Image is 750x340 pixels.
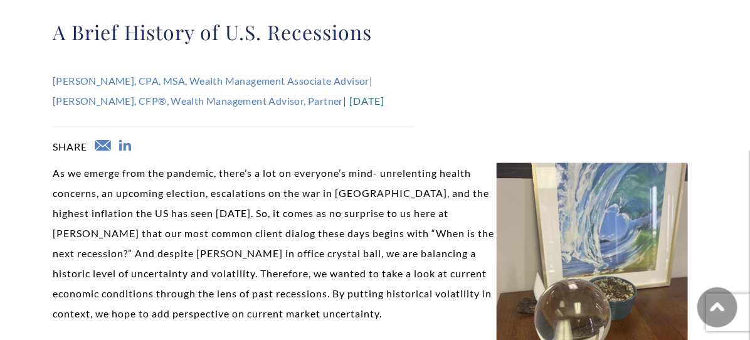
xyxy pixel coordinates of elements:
[53,127,415,153] div: SHARE
[53,95,343,107] a: [PERSON_NAME], CFP®, Wealth Management Advisor, Partner
[53,19,415,45] h2: A Brief History of U.S. Recessions
[53,163,697,324] p: As we emerge from the pandemic, there’s a lot on everyone’s mind- unrelenting health concerns, an...
[53,71,415,111] p: | | [DATE]
[53,75,369,87] a: [PERSON_NAME], CPA, MSA, Wealth Management Associate Advisor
